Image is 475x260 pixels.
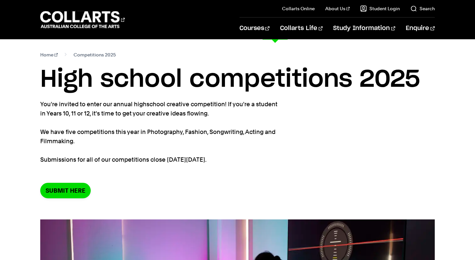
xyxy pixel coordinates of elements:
a: Student Login [360,5,400,12]
a: SUBMIT HERE [40,183,91,198]
h1: High school competitions 2025 [40,65,434,94]
a: Collarts Online [282,5,315,12]
span: Competitions 2025 [74,50,116,59]
a: Search [410,5,435,12]
a: Enquire [406,17,434,39]
a: About Us [325,5,350,12]
div: Go to homepage [40,10,125,29]
a: Study Information [333,17,395,39]
a: Home [40,50,58,59]
a: Courses [239,17,269,39]
p: You're invited to enter our annual highschool creative competition! If you're a student in Years ... [40,100,281,164]
a: Collarts Life [280,17,323,39]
